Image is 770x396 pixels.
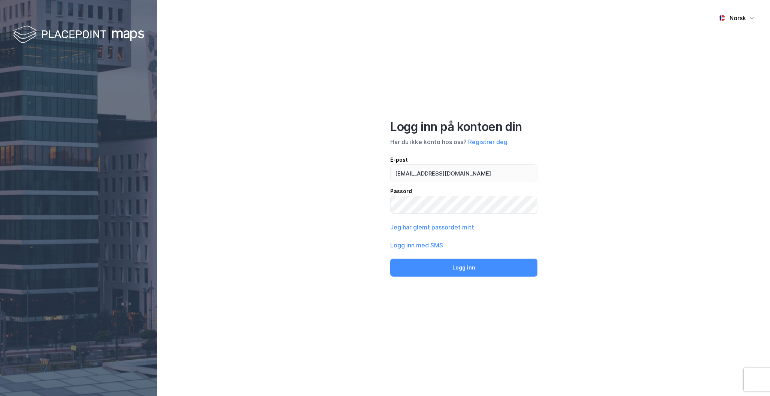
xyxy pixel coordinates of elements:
div: Passord [390,187,537,196]
div: E-post [390,155,537,164]
div: Har du ikke konto hos oss? [390,137,537,146]
div: Kontrollprogram for chat [733,360,770,396]
img: logo-white.f07954bde2210d2a523dddb988cd2aa7.svg [13,24,144,46]
button: Registrer deg [468,137,507,146]
iframe: Chat Widget [733,360,770,396]
button: Jeg har glemt passordet mitt [390,223,474,232]
div: Logg inn på kontoen din [390,119,537,134]
button: Logg inn med SMS [390,241,443,250]
button: Logg inn [390,259,537,277]
div: Norsk [730,13,746,22]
